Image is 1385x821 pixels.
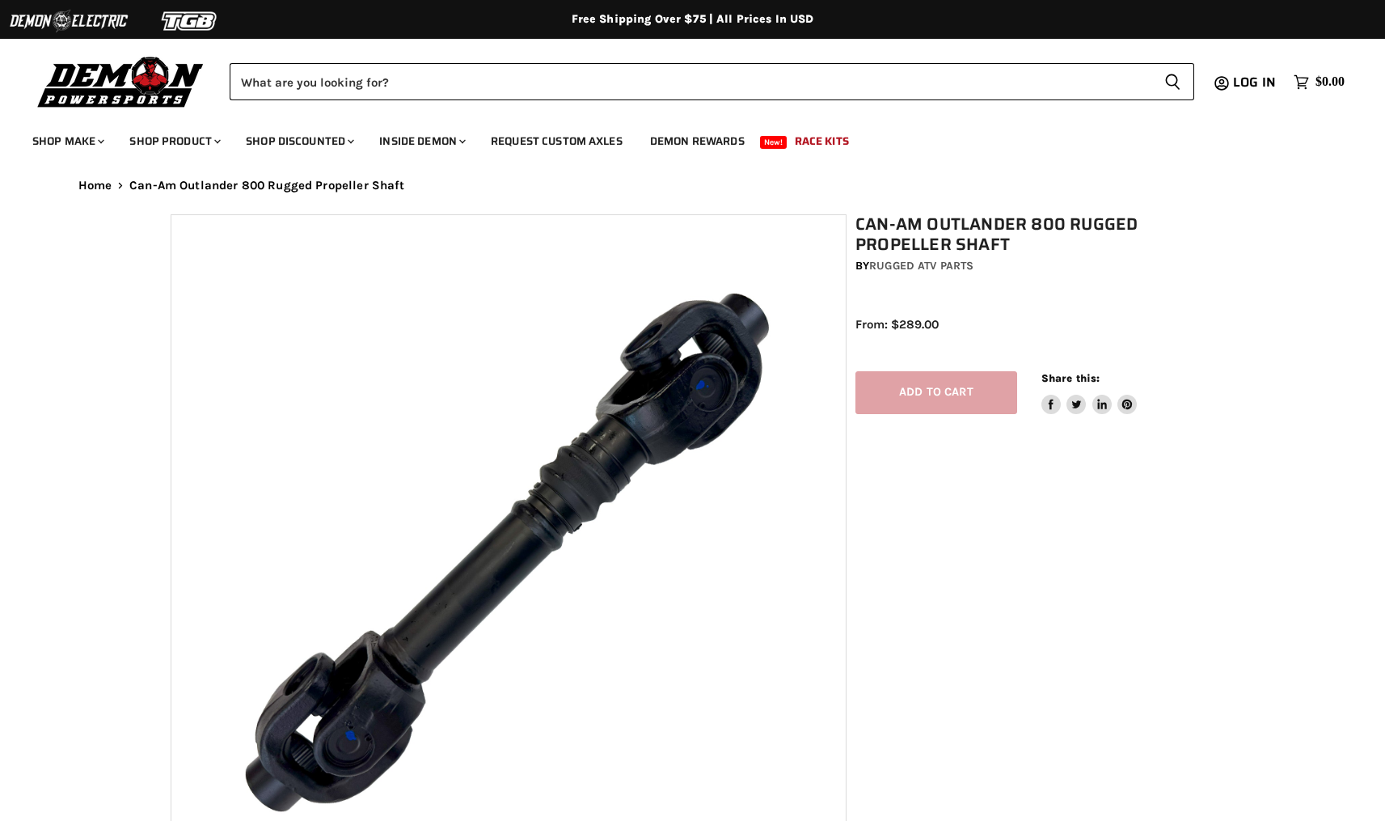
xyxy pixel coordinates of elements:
div: Free Shipping Over $75 | All Prices In USD [46,12,1340,27]
a: Request Custom Axles [479,125,635,158]
a: Shop Make [20,125,114,158]
span: Log in [1233,72,1276,92]
span: Share this: [1041,372,1100,384]
a: Shop Product [117,125,230,158]
a: $0.00 [1286,70,1353,94]
a: Log in [1226,75,1286,90]
a: Home [78,179,112,193]
a: Inside Demon [367,125,475,158]
a: Shop Discounted [234,125,364,158]
a: Demon Rewards [638,125,757,158]
ul: Main menu [20,118,1341,158]
a: Race Kits [783,125,861,158]
div: by [855,257,1224,275]
button: Search [1151,63,1194,100]
img: Demon Electric Logo 2 [8,6,129,36]
img: Demon Powersports [32,53,209,110]
a: Rugged ATV Parts [869,259,973,273]
form: Product [230,63,1194,100]
span: From: $289.00 [855,317,939,332]
h1: Can-Am Outlander 800 Rugged Propeller Shaft [855,214,1224,255]
img: TGB Logo 2 [129,6,251,36]
span: $0.00 [1315,74,1345,90]
span: Can-Am Outlander 800 Rugged Propeller Shaft [129,179,404,193]
input: Search [230,63,1151,100]
nav: Breadcrumbs [46,179,1340,193]
aside: Share this: [1041,371,1138,414]
span: New! [760,136,788,149]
